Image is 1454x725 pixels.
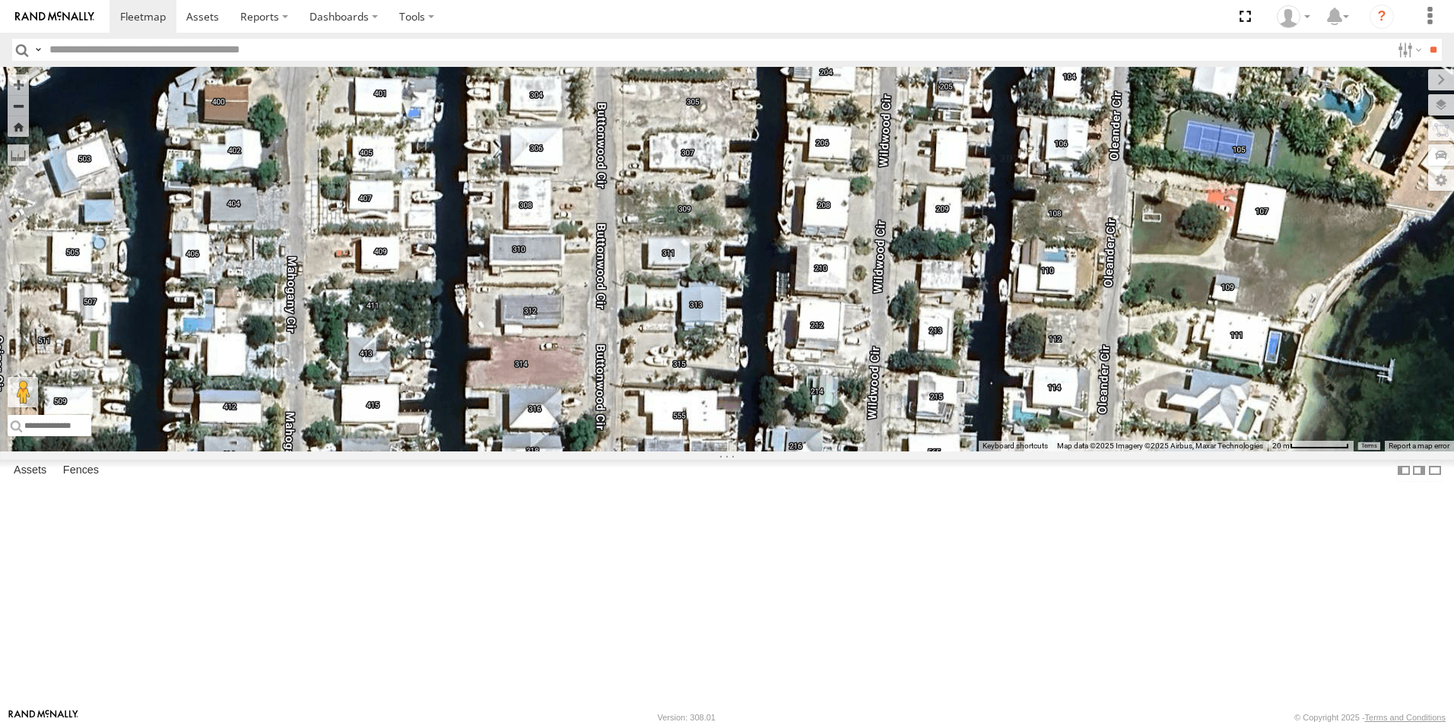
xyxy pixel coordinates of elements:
a: Report a map error [1389,442,1449,450]
span: 20 m [1272,442,1290,450]
label: Fences [56,460,106,481]
label: Hide Summary Table [1427,460,1443,482]
label: Map Settings [1428,169,1454,191]
button: Zoom in [8,74,29,95]
a: Terms and Conditions [1365,713,1446,722]
button: Zoom out [8,95,29,116]
label: Search Query [32,39,44,61]
img: rand-logo.svg [15,11,94,22]
button: Drag Pegman onto the map to open Street View [8,377,38,407]
button: Map Scale: 20 m per 74 pixels [1268,441,1354,451]
label: Measure [8,144,29,166]
span: Map data ©2025 Imagery ©2025 Airbus, Maxar Technologies [1057,442,1263,450]
a: Terms (opens in new tab) [1361,443,1377,449]
label: Dock Summary Table to the Right [1411,460,1427,482]
label: Search Filter Options [1392,39,1424,61]
label: Assets [6,460,54,481]
div: Chino Castillo [1271,5,1316,28]
div: Version: 308.01 [658,713,716,722]
a: Visit our Website [8,710,78,725]
label: Dock Summary Table to the Left [1396,460,1411,482]
div: © Copyright 2025 - [1294,713,1446,722]
i: ? [1370,5,1394,29]
button: Zoom Home [8,116,29,137]
button: Keyboard shortcuts [983,441,1048,451]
